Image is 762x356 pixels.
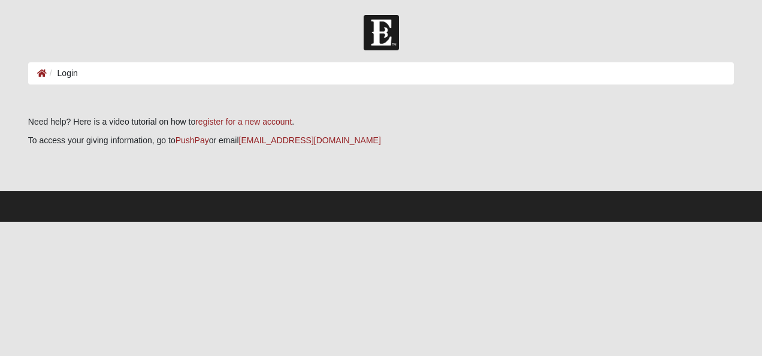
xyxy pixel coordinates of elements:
img: Church of Eleven22 Logo [364,15,399,50]
a: [EMAIL_ADDRESS][DOMAIN_NAME] [239,135,381,145]
a: register for a new account [195,117,292,126]
a: PushPay [176,135,209,145]
li: Login [47,67,78,80]
p: Need help? Here is a video tutorial on how to . [28,116,734,128]
p: To access your giving information, go to or email [28,134,734,147]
